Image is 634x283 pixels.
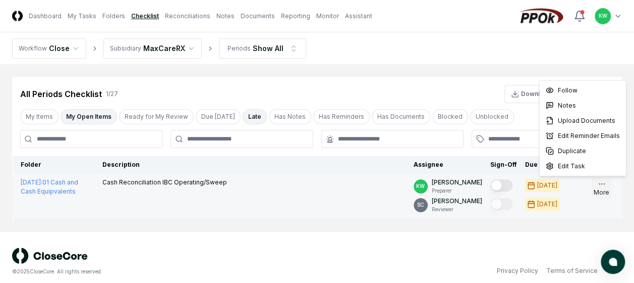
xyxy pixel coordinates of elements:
[196,109,241,124] button: Due Today
[592,178,611,199] button: More
[470,109,514,124] button: Unblocked
[539,80,626,176] div: More
[281,12,310,21] a: Reporting
[599,12,607,20] span: KW
[19,44,47,53] div: Workflow
[12,268,317,275] div: © 2025 CloseCore. All rights reserved.
[20,88,102,100] div: All Periods Checklist
[537,200,557,209] div: [DATE]
[601,250,625,274] button: atlas-launcher
[432,187,482,195] p: Preparer
[269,109,311,124] button: Has Notes
[558,101,576,110] span: Notes
[227,44,251,53] div: Periods
[558,131,620,140] span: Edit Reminder Emails
[131,12,159,21] a: Checklist
[21,178,42,186] span: [DATE] :
[316,12,339,21] a: Monitor
[504,85,558,103] button: Download
[102,12,125,21] a: Folders
[219,38,306,59] button: PeriodsShow All
[61,109,117,124] button: My Open Items
[106,89,118,99] div: 1 / 27
[12,248,88,264] img: logo
[21,178,78,195] a: [DATE]:01 Cash and Cash Equipvalents
[98,156,410,174] th: Description
[345,12,372,21] a: Assistant
[490,198,512,210] button: Mark complete
[525,160,565,169] div: Due
[216,12,235,21] a: Notes
[165,12,210,21] a: Reconciliations
[119,109,194,124] button: Ready for My Review
[497,266,538,275] a: Privacy Policy
[537,181,557,190] div: [DATE]
[102,178,227,187] p: Cash Reconciliation IBC Operating/Sweep
[517,8,565,24] img: PPOk logo
[432,197,482,206] p: [PERSON_NAME]
[243,109,267,124] button: Late
[20,109,59,124] button: My Items
[12,11,23,21] img: Logo
[594,7,612,25] button: KW
[490,179,512,192] button: Mark complete
[110,44,141,53] div: Subsidiary
[558,116,615,125] span: Upload Documents
[313,109,370,124] button: Has Reminders
[13,156,98,174] th: Folder
[558,86,578,95] span: Follow
[12,38,306,59] nav: breadcrumb
[417,201,424,209] span: SC
[410,156,486,174] th: Assignee
[432,178,482,187] p: [PERSON_NAME]
[372,109,430,124] button: Has Documents
[432,109,468,124] button: Blocked
[29,12,62,21] a: Dashboard
[241,12,275,21] a: Documents
[416,182,425,190] span: KW
[432,206,482,213] p: Reviewer
[546,266,598,275] a: Terms of Service
[253,43,283,54] div: Show All
[68,12,96,21] a: My Tasks
[486,156,521,174] th: Sign-Off
[558,162,585,171] span: Edit Task
[558,147,586,156] span: Duplicate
